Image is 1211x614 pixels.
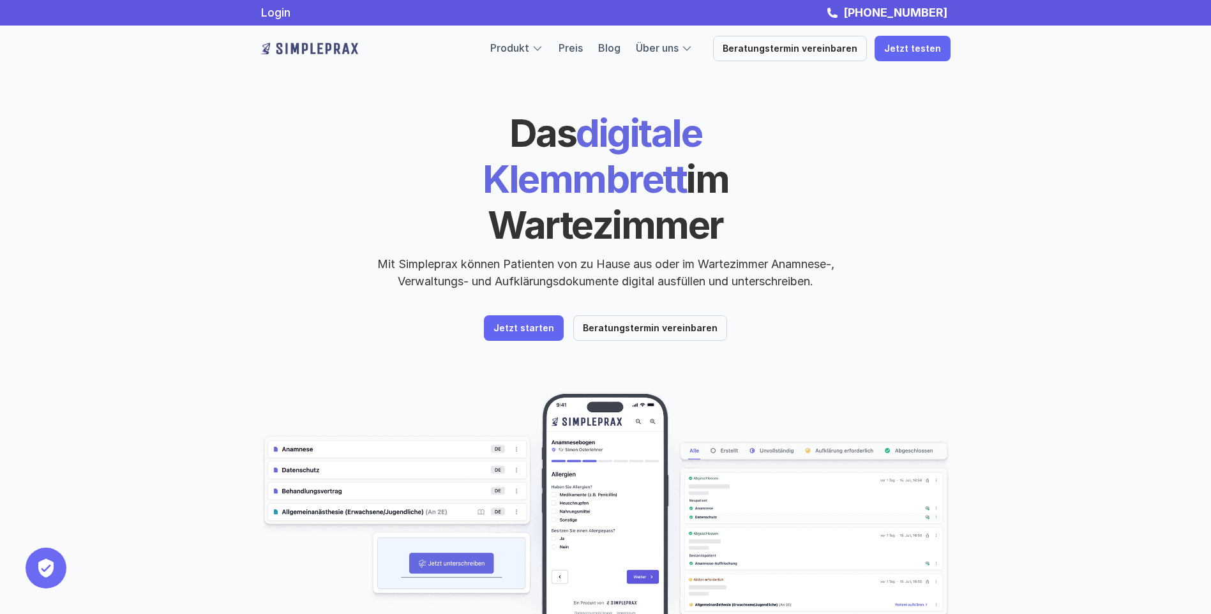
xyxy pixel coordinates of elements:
p: Jetzt starten [493,323,554,334]
a: Produkt [490,41,529,54]
a: Preis [559,41,583,54]
p: Mit Simpleprax können Patienten von zu Hause aus oder im Wartezimmer Anamnese-, Verwaltungs- und ... [366,255,845,290]
p: Jetzt testen [884,43,941,54]
a: Über uns [636,41,679,54]
span: im Wartezimmer [488,156,735,248]
a: Beratungstermin vereinbaren [713,36,867,61]
a: Beratungstermin vereinbaren [573,315,727,341]
a: Login [261,6,290,19]
strong: [PHONE_NUMBER] [843,6,947,19]
a: Blog [598,41,621,54]
a: Jetzt testen [875,36,951,61]
a: [PHONE_NUMBER] [840,6,951,19]
p: Beratungstermin vereinbaren [583,323,718,334]
p: Beratungstermin vereinbaren [723,43,857,54]
a: Jetzt starten [484,315,564,341]
h1: digitale Klemmbrett [386,110,826,248]
span: Das [509,110,576,156]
